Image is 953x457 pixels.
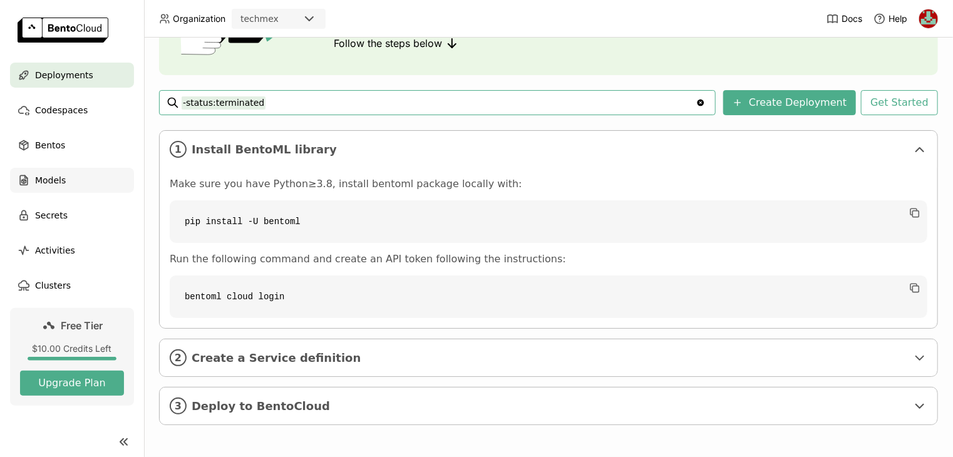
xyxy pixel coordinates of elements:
[35,278,71,293] span: Clusters
[889,13,907,24] span: Help
[170,275,927,318] code: bentoml cloud login
[182,93,696,113] input: Search
[334,37,442,49] span: Follow the steps below
[280,13,281,26] input: Selected techmex.
[170,398,187,414] i: 3
[10,63,134,88] a: Deployments
[35,103,88,118] span: Codespaces
[723,90,856,115] button: Create Deployment
[35,68,93,83] span: Deployments
[192,143,907,157] span: Install BentoML library
[170,178,927,190] p: Make sure you have Python≥3.8, install bentoml package locally with:
[35,243,75,258] span: Activities
[192,351,907,365] span: Create a Service definition
[861,90,938,115] button: Get Started
[10,203,134,228] a: Secrets
[35,208,68,223] span: Secrets
[35,173,66,188] span: Models
[10,273,134,298] a: Clusters
[10,238,134,263] a: Activities
[192,399,907,413] span: Deploy to BentoCloud
[919,9,938,28] img: David Nunez
[842,13,862,24] span: Docs
[61,319,103,332] span: Free Tier
[160,131,937,168] div: 1Install BentoML library
[170,253,927,265] p: Run the following command and create an API token following the instructions:
[873,13,907,25] div: Help
[170,349,187,366] i: 2
[240,13,279,25] div: techmex
[173,13,225,24] span: Organization
[170,200,927,243] code: pip install -U bentoml
[10,168,134,193] a: Models
[20,343,124,354] div: $10.00 Credits Left
[696,98,706,108] svg: Clear value
[10,308,134,406] a: Free Tier$10.00 Credits LeftUpgrade Plan
[18,18,108,43] img: logo
[160,388,937,424] div: 3Deploy to BentoCloud
[35,138,65,153] span: Bentos
[160,339,937,376] div: 2Create a Service definition
[10,133,134,158] a: Bentos
[10,98,134,123] a: Codespaces
[20,371,124,396] button: Upgrade Plan
[170,141,187,158] i: 1
[827,13,862,25] a: Docs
